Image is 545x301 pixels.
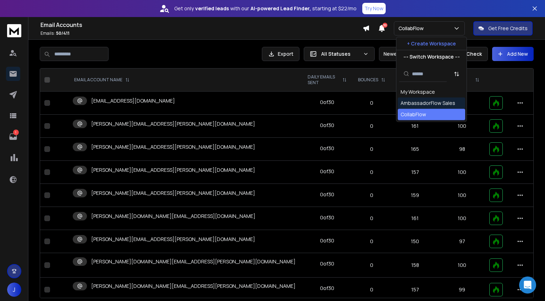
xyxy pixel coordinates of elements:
[439,115,485,138] td: 100
[320,285,334,292] div: 0 of 30
[195,5,229,12] strong: verified leads
[320,122,334,129] div: 0 of 30
[308,74,340,86] p: DAILY EMAILS SENT
[74,77,130,83] div: EMAIL ACCOUNT NAME
[488,25,528,32] p: Get Free Credits
[321,50,360,58] p: All Statuses
[357,192,387,199] p: 0
[439,161,485,184] td: 100
[439,207,485,230] td: 100
[6,130,20,144] a: 1
[391,207,439,230] td: 161
[91,166,255,174] p: [PERSON_NAME][EMAIL_ADDRESS][PERSON_NAME][DOMAIN_NAME]
[174,5,357,12] p: Get only with our starting at $22/mo
[379,47,425,61] button: Newest
[473,21,533,35] button: Get Free Credits
[320,145,334,152] div: 0 of 30
[262,47,299,61] button: Export
[7,283,21,297] button: J
[391,115,439,138] td: 161
[357,286,387,293] p: 0
[391,138,439,161] td: 165
[403,53,460,60] p: --- Switch Workspace ---
[362,3,386,14] button: Try Now
[439,253,485,278] td: 100
[450,67,464,81] button: Sort by Sort A-Z
[91,283,296,290] p: [PERSON_NAME][DOMAIN_NAME][EMAIL_ADDRESS][PERSON_NAME][DOMAIN_NAME]
[391,92,439,115] td: 151
[401,100,455,107] div: AmbassadorFlow Sales
[391,184,439,207] td: 159
[320,260,334,267] div: 0 of 30
[357,169,387,176] p: 0
[40,31,363,36] p: Emails :
[320,214,334,221] div: 0 of 30
[320,168,334,175] div: 0 of 30
[391,253,439,278] td: 158
[398,25,426,32] p: CollabFlow
[382,23,387,28] span: 30
[91,97,175,104] p: [EMAIL_ADDRESS][DOMAIN_NAME]
[439,230,485,253] td: 97
[320,191,334,198] div: 0 of 30
[439,184,485,207] td: 100
[91,120,255,127] p: [PERSON_NAME][EMAIL_ADDRESS][PERSON_NAME][DOMAIN_NAME]
[519,277,536,294] div: Open Intercom Messenger
[91,236,255,243] p: [PERSON_NAME][EMAIL_ADDRESS][PERSON_NAME][DOMAIN_NAME]
[320,237,334,244] div: 0 of 30
[401,88,435,95] div: My Workspace
[396,37,467,50] button: + Create Workspace
[407,40,456,47] p: + Create Workspace
[357,215,387,222] p: 0
[13,130,19,135] p: 1
[364,5,384,12] p: Try Now
[391,161,439,184] td: 157
[251,5,311,12] strong: AI-powered Lead Finder,
[439,138,485,161] td: 98
[320,99,334,106] div: 0 of 30
[358,77,378,83] p: BOUNCES
[91,258,296,265] p: [PERSON_NAME][DOMAIN_NAME][EMAIL_ADDRESS][PERSON_NAME][DOMAIN_NAME]
[91,213,255,220] p: [PERSON_NAME][DOMAIN_NAME][EMAIL_ADDRESS][DOMAIN_NAME]
[40,21,363,29] h1: Email Accounts
[357,262,387,269] p: 0
[357,238,387,245] p: 0
[56,30,70,36] span: 50 / 411
[391,230,439,253] td: 150
[357,146,387,153] p: 0
[357,122,387,130] p: 0
[91,143,255,150] p: [PERSON_NAME][EMAIL_ADDRESS][PERSON_NAME][DOMAIN_NAME]
[492,47,534,61] button: Add New
[91,190,255,197] p: [PERSON_NAME][EMAIL_ADDRESS][PERSON_NAME][DOMAIN_NAME]
[357,99,387,106] p: 0
[401,111,426,118] div: CollabFlow
[7,24,21,37] img: logo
